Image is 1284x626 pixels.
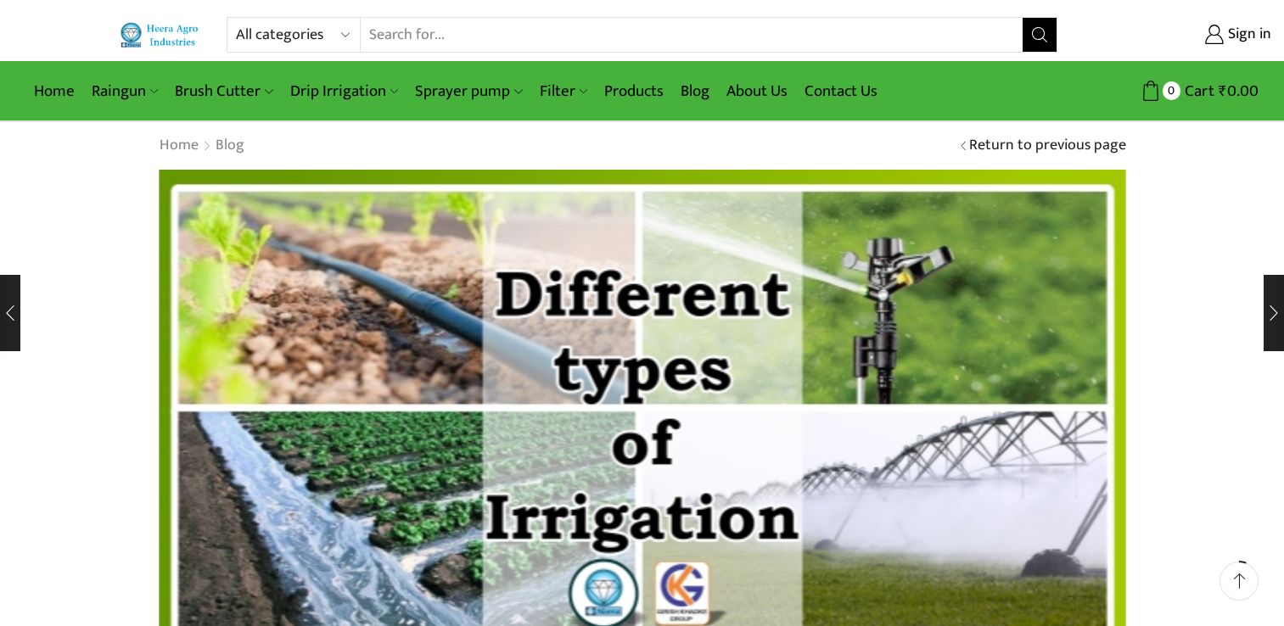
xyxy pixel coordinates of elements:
[531,71,596,111] a: Filter
[282,71,407,111] a: Drip Irrigation
[1163,81,1180,99] span: 0
[718,71,796,111] a: About Us
[361,18,1022,52] input: Search for...
[969,135,1126,157] a: Return to previous page
[83,71,166,111] a: Raingun
[1023,18,1057,52] button: Search button
[1083,20,1271,50] a: Sign in
[215,135,245,157] a: Blog
[407,71,530,111] a: Sprayer pump
[1180,80,1214,103] span: Cart
[159,135,199,157] a: Home
[1224,24,1271,46] span: Sign in
[672,71,718,111] a: Blog
[1219,78,1227,104] span: ₹
[796,71,886,111] a: Contact Us
[25,71,83,111] a: Home
[596,71,672,111] a: Products
[1074,75,1259,107] a: 0 Cart ₹0.00
[1219,78,1259,104] bdi: 0.00
[166,71,281,111] a: Brush Cutter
